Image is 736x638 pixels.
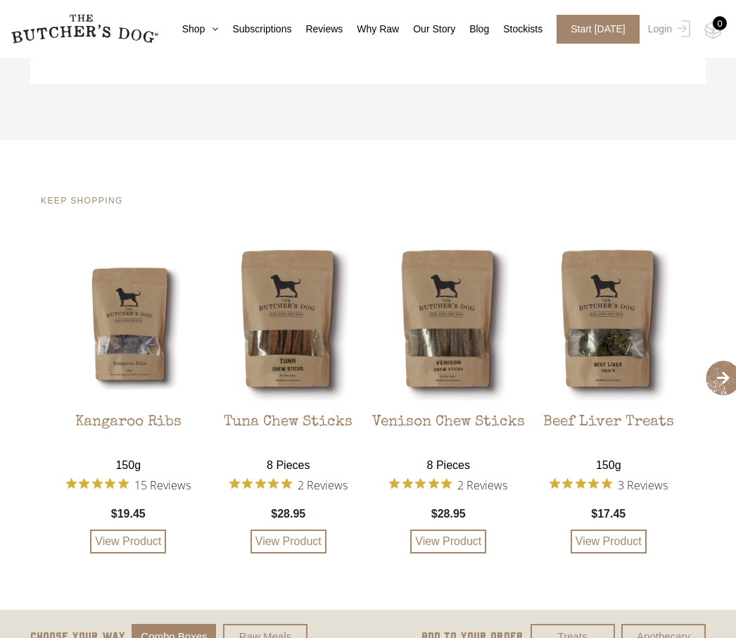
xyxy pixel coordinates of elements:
span: Start [DATE] [557,15,640,44]
div: Venison Chew Sticks [372,401,525,450]
div: Tuna Chew Sticks [224,401,353,450]
a: View Product [571,530,647,553]
span: 150g [589,450,628,474]
span: 8 Pieces [260,450,317,474]
a: Start [DATE] [543,15,645,44]
div: Beef Liver Treats [543,401,674,450]
a: View Product [410,530,486,553]
span: $19.45 [111,506,146,523]
a: Blog [455,22,489,37]
img: TBD_Kangaroo-Ribs_Treat_480px.png [52,247,205,401]
a: Login [645,15,690,44]
span: 8 Pieces [420,450,477,474]
a: View Product [90,530,166,553]
a: Stockists [489,22,543,37]
a: Why Raw [343,22,399,37]
span: $17.45 [591,506,626,523]
a: View Product [250,530,326,553]
a: Our Story [399,22,455,37]
span: 2 Reviews [298,474,348,495]
img: TBD_Venison_Chew-Sticks_Bag_480px.png [372,247,526,401]
img: TBD_Tuna_Chew-Sticks_Bag_480px-1.png [212,247,365,401]
span: 15 Reviews [134,474,191,495]
span: 3 Reviews [618,474,668,495]
img: TBD_Beef-Liver_Treat_480px-1.png [532,247,685,401]
span: 150g [108,450,148,474]
button: Rated 5 out of 5 stars from 2 reviews. Jump to reviews. [389,474,507,495]
h4: KEEP SHOPPING [41,196,695,205]
span: $28.95 [271,506,305,523]
div: Kangaroo Ribs [75,401,182,450]
a: Reviews [291,22,343,37]
span: $28.95 [431,506,466,523]
a: Subscriptions [218,22,291,37]
img: TBD_Cart-Empty.png [704,21,722,39]
span: 2 Reviews [457,474,507,495]
a: Shop [168,22,219,37]
button: Rated 5 out of 5 stars from 3 reviews. Jump to reviews. [550,474,668,495]
button: Rated 4.9 out of 5 stars from 15 reviews. Jump to reviews. [66,474,191,495]
button: Rated 5 out of 5 stars from 2 reviews. Jump to reviews. [229,474,348,495]
div: 0 [713,16,727,30]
